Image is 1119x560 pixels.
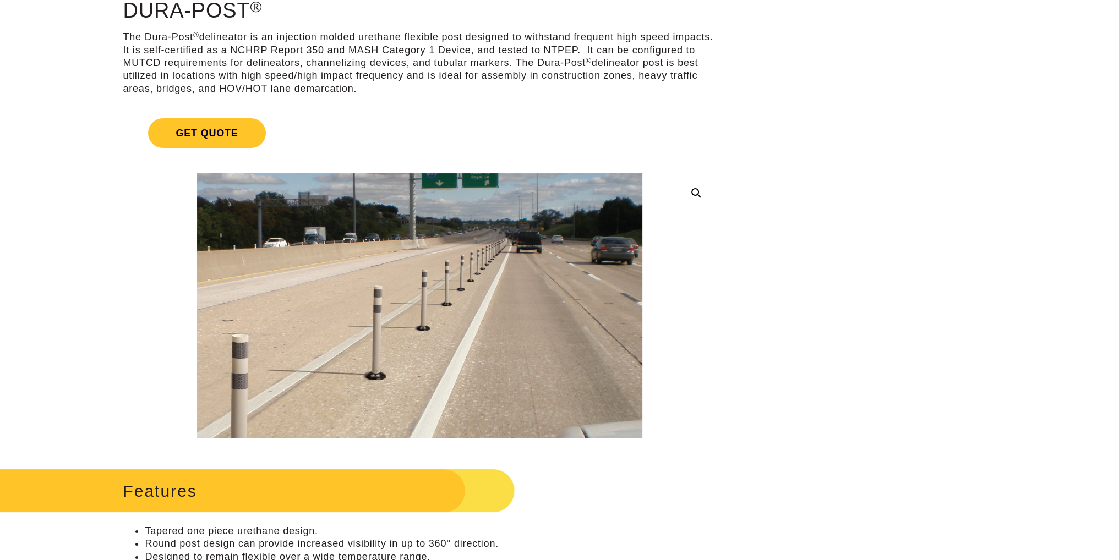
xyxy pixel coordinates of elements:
[123,105,716,161] a: Get Quote
[145,537,716,550] li: Round post design can provide increased visibility in up to 360° direction.
[148,118,265,148] span: Get Quote
[123,31,716,95] p: The Dura-Post delineator is an injection molded urethane flexible post designed to withstand freq...
[586,57,592,65] sup: ®
[193,31,199,39] sup: ®
[145,525,716,537] li: Tapered one piece urethane design.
